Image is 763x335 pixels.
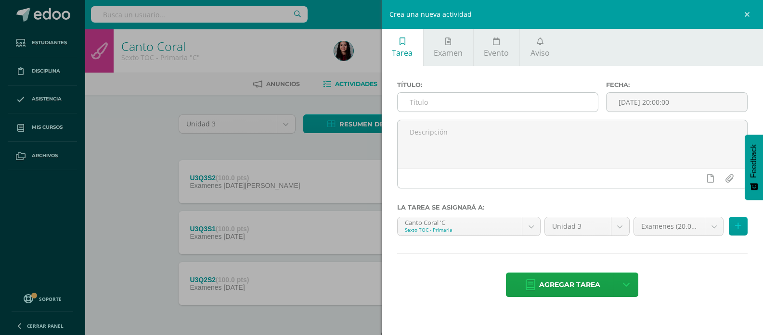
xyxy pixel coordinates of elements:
span: Examen [434,48,463,58]
span: Unidad 3 [552,217,603,236]
span: Evento [484,48,509,58]
a: Unidad 3 [545,217,629,236]
a: Examen [424,29,473,66]
span: Feedback [750,144,758,178]
span: Tarea [392,48,413,58]
input: Título [398,93,598,112]
input: Fecha de entrega [607,93,747,112]
label: La tarea se asignará a: [397,204,748,211]
label: Fecha: [606,81,748,88]
span: Examenes (20.0%) [641,217,698,236]
a: Evento [474,29,519,66]
a: Examenes (20.0%) [634,217,724,236]
span: Aviso [530,48,550,58]
label: Título: [397,81,598,88]
a: Tarea [382,29,423,66]
div: Canto Coral 'C' [405,217,515,226]
a: Aviso [520,29,560,66]
a: Canto Coral 'C'Sexto TOC - Primaria [398,217,541,236]
span: Agregar tarea [539,273,600,297]
button: Feedback - Mostrar encuesta [745,135,763,200]
div: Sexto TOC - Primaria [405,226,515,233]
